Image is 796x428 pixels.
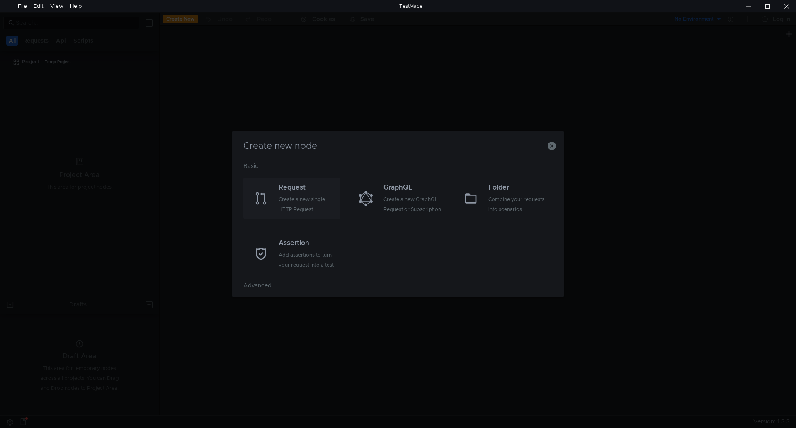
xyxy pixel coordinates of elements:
h3: Create new node [242,141,554,151]
div: Assertion [279,238,338,248]
div: Folder [488,182,548,192]
div: Create a new GraphQL Request or Subscription [383,195,443,214]
div: Advanced [243,280,553,297]
div: Combine your requests into scenarios [488,195,548,214]
div: GraphQL [383,182,443,192]
div: Basic [243,161,553,178]
div: Request [279,182,338,192]
div: Create a new single HTTP Request [279,195,338,214]
div: Add assertions to turn your request into a test [279,250,338,270]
